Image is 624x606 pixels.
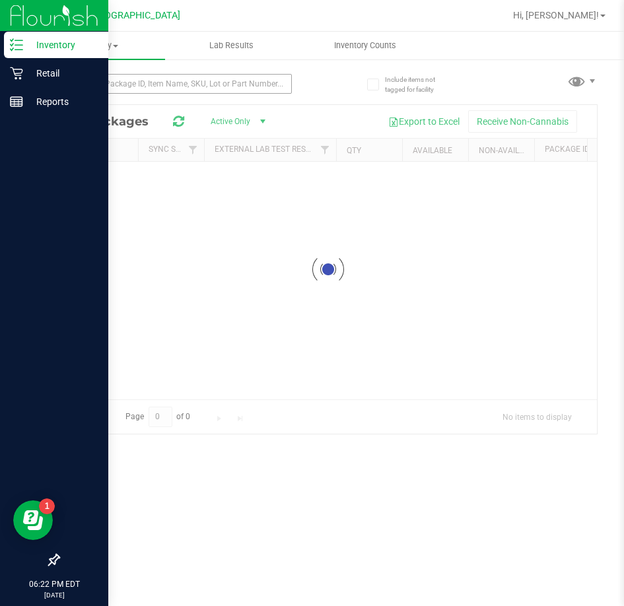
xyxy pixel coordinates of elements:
a: Lab Results [165,32,298,59]
iframe: Resource center unread badge [39,498,55,514]
span: Include items not tagged for facility [385,75,451,94]
a: Inventory Counts [298,32,432,59]
span: Hi, [PERSON_NAME]! [513,10,599,20]
span: Inventory Counts [316,40,414,51]
inline-svg: Reports [10,95,23,108]
inline-svg: Retail [10,67,23,80]
p: Retail [23,65,102,81]
span: [GEOGRAPHIC_DATA] [90,10,180,21]
p: 06:22 PM EDT [6,578,102,590]
p: [DATE] [6,590,102,600]
p: Reports [23,94,102,110]
inline-svg: Inventory [10,38,23,51]
p: Inventory [23,37,102,53]
iframe: Resource center [13,500,53,540]
input: Search Package ID, Item Name, SKU, Lot or Part Number... [58,74,292,94]
span: Lab Results [191,40,271,51]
